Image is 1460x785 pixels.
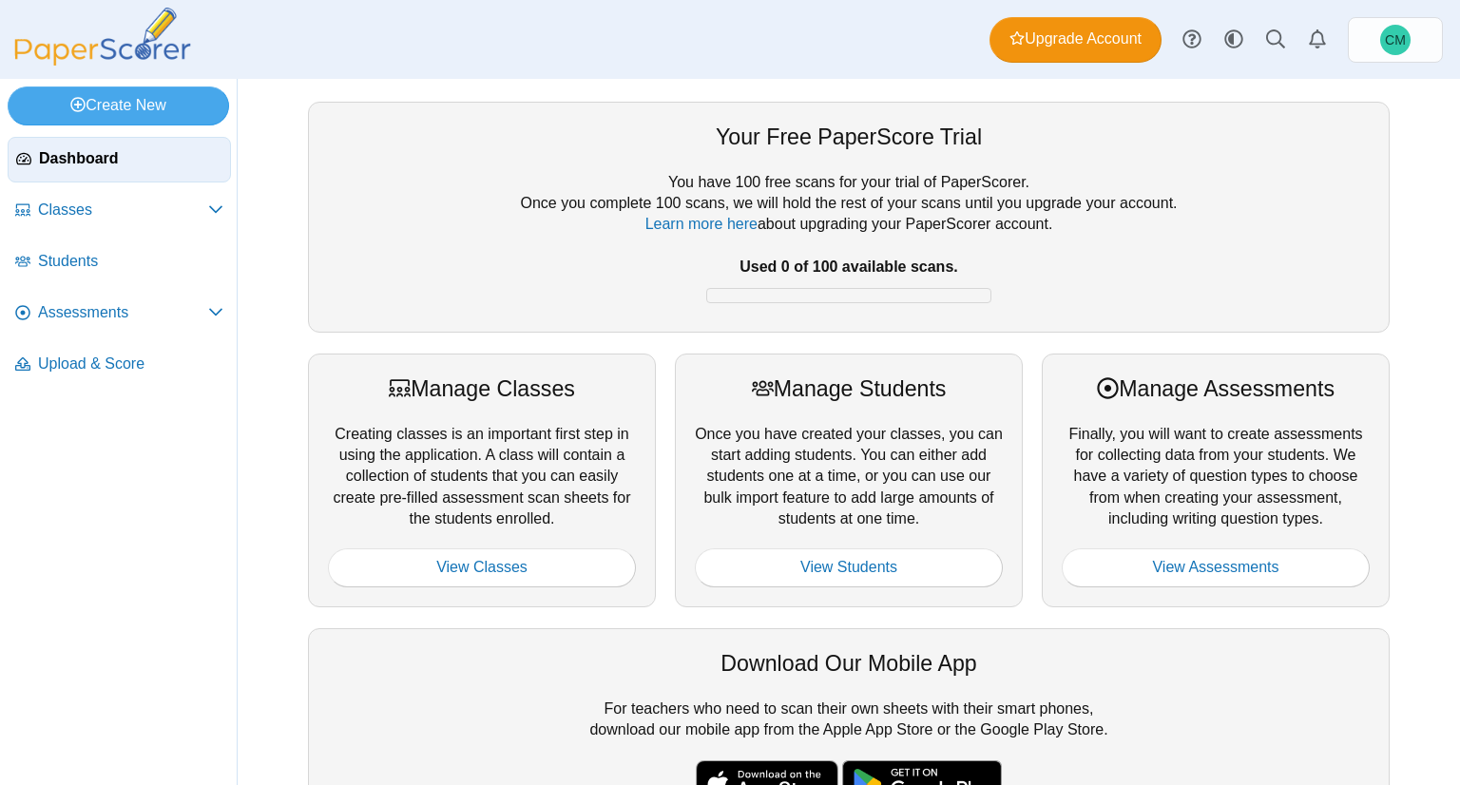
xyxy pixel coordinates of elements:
a: Classes [8,188,231,234]
a: Cuauhtémoc Martinez [1348,17,1443,63]
a: PaperScorer [8,52,198,68]
span: Students [38,251,223,272]
a: View Classes [328,548,636,586]
div: You have 100 free scans for your trial of PaperScorer. Once you complete 100 scans, we will hold ... [328,172,1370,313]
div: Manage Classes [328,373,636,404]
a: Alerts [1297,19,1338,61]
span: Cuauhtémoc Martinez [1385,33,1406,47]
a: Upload & Score [8,342,231,388]
b: Used 0 of 100 available scans. [740,258,957,275]
span: Dashboard [39,148,222,169]
a: Learn more here [645,216,758,232]
a: Create New [8,86,229,124]
div: Download Our Mobile App [328,648,1370,679]
div: Manage Assessments [1062,373,1370,404]
img: PaperScorer [8,8,198,66]
a: Dashboard [8,137,231,182]
span: Classes [38,200,208,220]
a: Assessments [8,291,231,336]
div: Your Free PaperScore Trial [328,122,1370,152]
div: Manage Students [695,373,1003,404]
a: Upgrade Account [989,17,1162,63]
div: Creating classes is an important first step in using the application. A class will contain a coll... [308,354,656,607]
span: Cuauhtémoc Martinez [1380,25,1411,55]
a: Students [8,239,231,285]
span: Assessments [38,302,208,323]
div: Finally, you will want to create assessments for collecting data from your students. We have a va... [1042,354,1390,607]
span: Upgrade Account [1009,29,1142,49]
div: Once you have created your classes, you can start adding students. You can either add students on... [675,354,1023,607]
span: Upload & Score [38,354,223,374]
a: View Assessments [1062,548,1370,586]
a: View Students [695,548,1003,586]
